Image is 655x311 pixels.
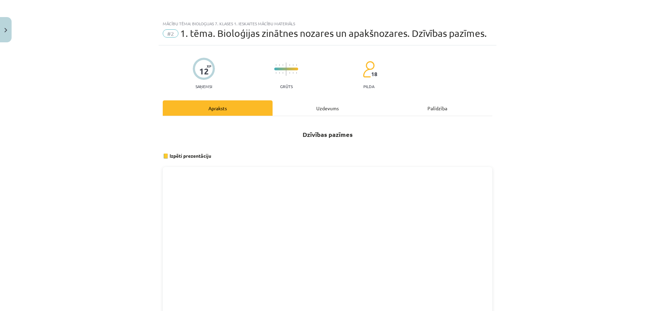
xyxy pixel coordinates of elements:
span: 1. tēma. Bioloģijas zinātnes nozares un apakšnozares. Dzīvības pazīmes. [180,28,487,39]
p: pilda [363,84,374,89]
span: 18 [371,71,377,77]
img: icon-close-lesson-0947bae3869378f0d4975bcd49f059093ad1ed9edebbc8119c70593378902aed.svg [4,28,7,32]
strong: 📒 Izpēti prezentāciju [163,153,211,159]
img: icon-short-line-57e1e144782c952c97e751825c79c345078a6d821885a25fce030b3d8c18986b.svg [289,64,290,66]
p: Saņemsi [193,84,215,89]
div: Palīdzība [382,100,492,116]
span: XP [207,64,211,68]
div: Apraksts [163,100,273,116]
img: icon-short-line-57e1e144782c952c97e751825c79c345078a6d821885a25fce030b3d8c18986b.svg [279,72,280,74]
img: icon-short-line-57e1e144782c952c97e751825c79c345078a6d821885a25fce030b3d8c18986b.svg [296,72,297,74]
img: icon-long-line-d9ea69661e0d244f92f715978eff75569469978d946b2353a9bb055b3ed8787d.svg [286,62,287,76]
img: icon-short-line-57e1e144782c952c97e751825c79c345078a6d821885a25fce030b3d8c18986b.svg [282,72,283,74]
p: Grūts [280,84,293,89]
img: icon-short-line-57e1e144782c952c97e751825c79c345078a6d821885a25fce030b3d8c18986b.svg [282,64,283,66]
span: #2 [163,29,178,38]
img: icon-short-line-57e1e144782c952c97e751825c79c345078a6d821885a25fce030b3d8c18986b.svg [296,64,297,66]
div: Mācību tēma: Bioloģijas 7. klases 1. ieskaites mācību materiāls [163,21,492,26]
img: icon-short-line-57e1e144782c952c97e751825c79c345078a6d821885a25fce030b3d8c18986b.svg [279,64,280,66]
div: 12 [199,67,209,76]
strong: Dzīvības pazīmes [303,130,353,138]
div: Uzdevums [273,100,382,116]
img: students-c634bb4e5e11cddfef0936a35e636f08e4e9abd3cc4e673bd6f9a4125e45ecb1.svg [363,61,375,78]
img: icon-short-line-57e1e144782c952c97e751825c79c345078a6d821885a25fce030b3d8c18986b.svg [289,72,290,74]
